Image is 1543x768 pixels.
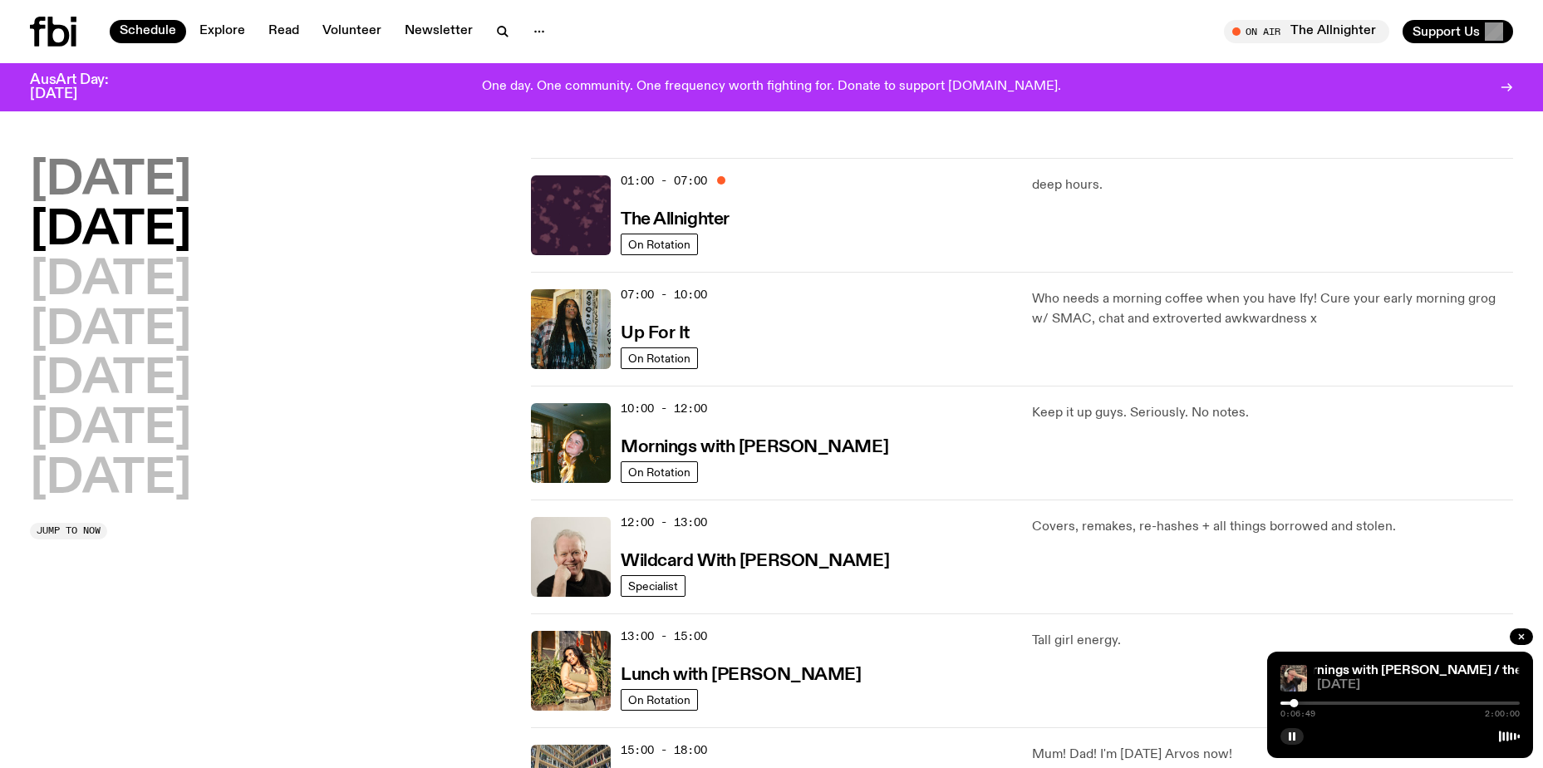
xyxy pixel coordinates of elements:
a: On Rotation [621,347,698,369]
span: 0:06:49 [1280,710,1315,718]
p: Covers, remakes, re-hashes + all things borrowed and stolen. [1032,517,1513,537]
h3: Wildcard With [PERSON_NAME] [621,553,889,570]
a: Up For It [621,322,690,342]
button: [DATE] [30,158,191,204]
button: [DATE] [30,308,191,354]
a: Mornings with [PERSON_NAME] [621,436,888,456]
span: On Rotation [628,352,690,364]
span: [DATE] [1317,679,1520,692]
a: Explore [189,20,255,43]
span: Jump to now [37,526,101,535]
button: Support Us [1403,20,1513,43]
a: Newsletter [395,20,483,43]
span: 2:00:00 [1485,710,1520,718]
a: The Allnighter [621,208,730,229]
span: Specialist [628,579,678,592]
a: On Rotation [621,689,698,711]
p: deep hours. [1032,175,1513,195]
span: 07:00 - 10:00 [621,287,707,303]
span: 10:00 - 12:00 [621,401,707,416]
img: Ify - a Brown Skin girl with black braided twists, looking up to the side with her tongue stickin... [531,289,611,369]
p: Keep it up guys. Seriously. No notes. [1032,403,1513,423]
p: Tall girl energy. [1032,631,1513,651]
button: [DATE] [30,258,191,304]
a: Schedule [110,20,186,43]
span: On Rotation [628,238,690,250]
button: [DATE] [30,456,191,503]
span: On Rotation [628,465,690,478]
span: 01:00 - 07:00 [621,173,707,189]
h3: Mornings with [PERSON_NAME] [621,439,888,456]
span: 12:00 - 13:00 [621,514,707,530]
img: Tanya is standing in front of plants and a brick fence on a sunny day. She is looking to the left... [531,631,611,711]
h3: Lunch with [PERSON_NAME] [621,667,861,684]
p: Who needs a morning coffee when you have Ify! Cure your early morning grog w/ SMAC, chat and extr... [1032,289,1513,329]
img: Jim in the studio with their hand on their forehead. [1280,665,1307,692]
a: Specialist [621,575,686,597]
p: Mum! Dad! I'm [DATE] Arvos now! [1032,745,1513,765]
span: 15:00 - 18:00 [621,742,707,758]
a: On Rotation [621,461,698,483]
p: One day. One community. One frequency worth fighting for. Donate to support [DOMAIN_NAME]. [482,80,1061,95]
button: Jump to now [30,523,107,539]
button: [DATE] [30,406,191,453]
span: On Rotation [628,693,690,706]
a: Wildcard With [PERSON_NAME] [621,549,889,570]
a: Read [258,20,309,43]
a: Volunteer [312,20,391,43]
img: Freya smiles coyly as she poses for the image. [531,403,611,483]
a: Lunch with [PERSON_NAME] [621,663,861,684]
button: On AirThe Allnighter [1224,20,1389,43]
span: 13:00 - 15:00 [621,628,707,644]
span: Support Us [1413,24,1480,39]
h3: AusArt Day: [DATE] [30,73,136,101]
button: [DATE] [30,208,191,254]
h3: The Allnighter [621,211,730,229]
button: [DATE] [30,357,191,403]
a: On Rotation [621,234,698,255]
img: Stuart is smiling charmingly, wearing a black t-shirt against a stark white background. [531,517,611,597]
h3: Up For It [621,325,690,342]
